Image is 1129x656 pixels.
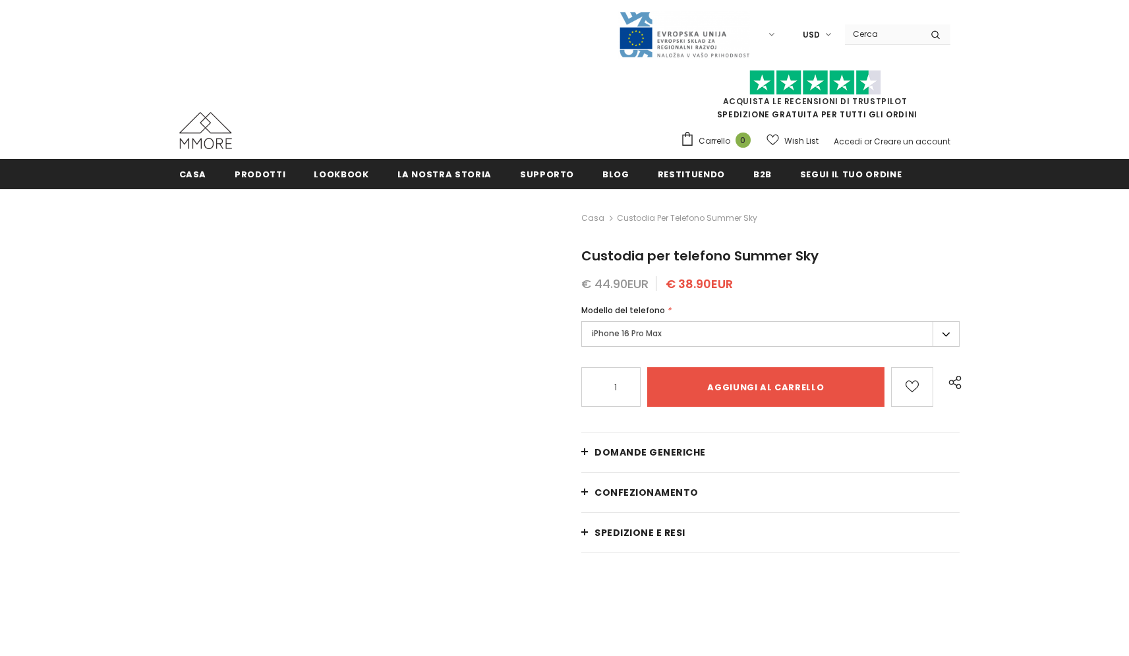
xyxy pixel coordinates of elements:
a: Creare un account [874,136,950,147]
a: Wish List [767,129,819,152]
a: Domande generiche [581,432,960,472]
span: Lookbook [314,168,368,181]
a: Lookbook [314,159,368,189]
a: B2B [753,159,772,189]
span: La nostra storia [397,168,492,181]
span: supporto [520,168,574,181]
span: Casa [179,168,207,181]
label: iPhone 16 Pro Max [581,321,960,347]
span: Wish List [784,134,819,148]
a: Blog [602,159,629,189]
a: CONFEZIONAMENTO [581,473,960,512]
img: Fidati di Pilot Stars [749,70,881,96]
span: USD [803,28,820,42]
span: or [864,136,872,147]
span: Segui il tuo ordine [800,168,902,181]
a: Segui il tuo ordine [800,159,902,189]
span: CONFEZIONAMENTO [594,486,699,499]
img: Javni Razpis [618,11,750,59]
a: supporto [520,159,574,189]
span: € 38.90EUR [666,276,733,292]
a: Restituendo [658,159,725,189]
span: Prodotti [235,168,285,181]
span: Modello del telefono [581,305,665,316]
input: Aggiungi al carrello [647,367,884,407]
span: Domande generiche [594,446,706,459]
a: Casa [179,159,207,189]
span: SPEDIZIONE GRATUITA PER TUTTI GLI ORDINI [680,76,950,120]
span: Blog [602,168,629,181]
input: Search Site [845,24,921,44]
a: Prodotti [235,159,285,189]
span: Restituendo [658,168,725,181]
a: Javni Razpis [618,28,750,40]
img: Casi MMORE [179,112,232,149]
span: Carrello [699,134,730,148]
a: Carrello 0 [680,131,757,151]
span: 0 [736,133,751,148]
a: Casa [581,210,604,226]
a: Accedi [834,136,862,147]
span: € 44.90EUR [581,276,649,292]
span: Custodia per telefono Summer Sky [581,247,819,265]
a: Acquista le recensioni di TrustPilot [723,96,908,107]
span: Spedizione e resi [594,526,685,539]
a: La nostra storia [397,159,492,189]
span: B2B [753,168,772,181]
a: Spedizione e resi [581,513,960,552]
span: Custodia per telefono Summer Sky [617,210,757,226]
